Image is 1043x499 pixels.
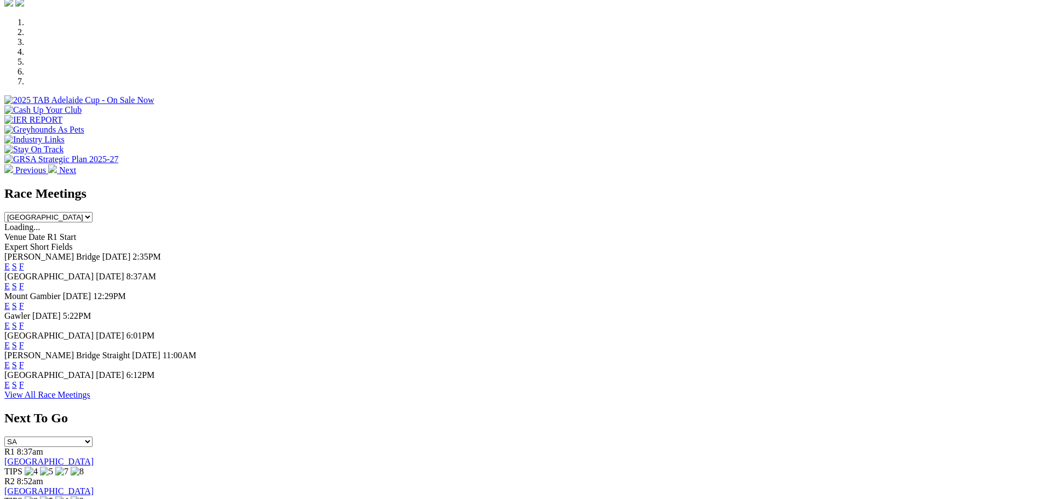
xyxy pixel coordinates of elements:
a: E [4,301,10,311]
span: Next [59,165,76,175]
a: F [19,301,24,311]
span: Expert [4,242,28,251]
img: 8 [71,467,84,477]
a: E [4,360,10,370]
span: 5:22PM [63,311,91,320]
span: [DATE] [96,272,124,281]
img: 2025 TAB Adelaide Cup - On Sale Now [4,95,154,105]
a: S [12,262,17,271]
a: [GEOGRAPHIC_DATA] [4,457,94,466]
span: TIPS [4,467,22,476]
img: Industry Links [4,135,65,145]
img: IER REPORT [4,115,62,125]
a: Previous [4,165,48,175]
span: [GEOGRAPHIC_DATA] [4,272,94,281]
a: S [12,301,17,311]
img: GRSA Strategic Plan 2025-27 [4,154,118,164]
a: E [4,341,10,350]
img: chevron-left-pager-white.svg [4,164,13,173]
span: R1 [4,447,15,456]
a: F [19,380,24,389]
a: Next [48,165,76,175]
a: F [19,282,24,291]
span: [DATE] [96,370,124,380]
a: S [12,360,17,370]
span: [DATE] [32,311,61,320]
span: Venue [4,232,26,242]
img: 5 [40,467,53,477]
span: Previous [15,165,46,175]
a: E [4,380,10,389]
img: Cash Up Your Club [4,105,82,115]
span: R2 [4,477,15,486]
span: Fields [51,242,72,251]
img: Greyhounds As Pets [4,125,84,135]
a: S [12,380,17,389]
a: S [12,321,17,330]
span: Date [28,232,45,242]
a: [GEOGRAPHIC_DATA] [4,486,94,496]
span: [DATE] [102,252,131,261]
span: Mount Gambier [4,291,61,301]
span: 8:52am [17,477,43,486]
a: View All Race Meetings [4,390,90,399]
a: F [19,341,24,350]
a: F [19,360,24,370]
span: [DATE] [96,331,124,340]
a: F [19,262,24,271]
a: F [19,321,24,330]
span: 11:00AM [163,351,197,360]
span: 8:37am [17,447,43,456]
span: R1 Start [47,232,76,242]
h2: Race Meetings [4,186,1039,201]
span: Short [30,242,49,251]
span: [PERSON_NAME] Bridge Straight [4,351,130,360]
span: Loading... [4,222,40,232]
span: [GEOGRAPHIC_DATA] [4,370,94,380]
img: chevron-right-pager-white.svg [48,164,57,173]
a: E [4,321,10,330]
span: 12:29PM [93,291,126,301]
a: E [4,282,10,291]
span: 2:35PM [132,252,161,261]
span: 8:37AM [126,272,156,281]
h2: Next To Go [4,411,1039,426]
img: 7 [55,467,68,477]
img: Stay On Track [4,145,64,154]
span: [PERSON_NAME] Bridge [4,252,100,261]
a: S [12,282,17,291]
img: 4 [25,467,38,477]
a: S [12,341,17,350]
span: [DATE] [132,351,160,360]
span: 6:12PM [126,370,155,380]
span: 6:01PM [126,331,155,340]
span: [DATE] [63,291,91,301]
a: E [4,262,10,271]
span: Gawler [4,311,30,320]
span: [GEOGRAPHIC_DATA] [4,331,94,340]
